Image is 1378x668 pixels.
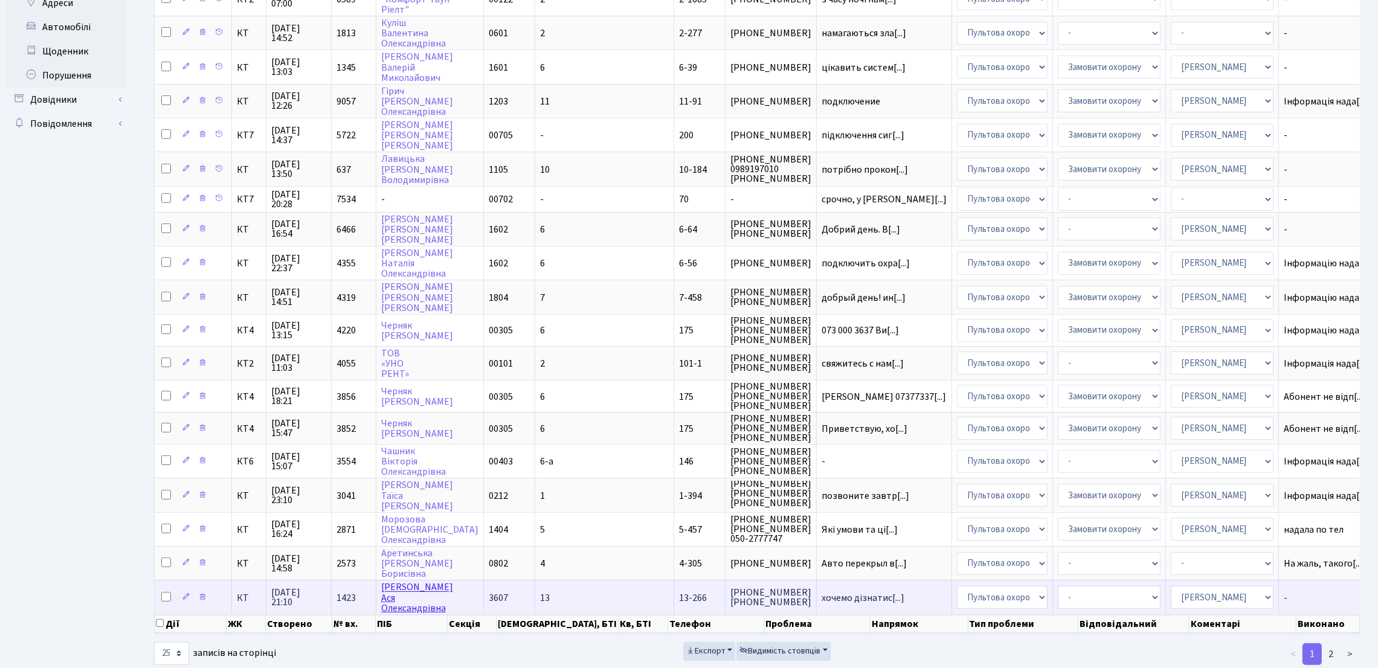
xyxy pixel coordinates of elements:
[237,491,261,501] span: КТ
[336,223,356,236] span: 6466
[381,547,453,580] a: Аретинська[PERSON_NAME]Борисівна
[540,95,550,108] span: 11
[489,95,508,108] span: 1203
[822,223,900,236] span: Добрий день. В[...]
[489,455,513,468] span: 00403
[381,347,409,381] a: ТОВ«УНОРЕНТ»
[679,324,694,337] span: 175
[336,27,356,40] span: 1813
[336,324,356,337] span: 4220
[271,57,326,77] span: [DATE] 13:03
[679,455,694,468] span: 146
[1321,643,1341,665] a: 2
[448,615,497,633] th: Секція
[1284,324,1371,337] span: Інформацію нада[...]
[271,588,326,607] span: [DATE] 21:10
[271,126,326,145] span: [DATE] 14:37
[679,390,694,403] span: 175
[1284,557,1365,570] span: На жаль, такого[...]
[381,445,446,478] a: ЧашникВікторіяОлександрівна
[489,489,508,503] span: 0212
[489,61,508,74] span: 1601
[822,129,904,142] span: підключення сиг[...]
[730,259,811,268] span: [PHONE_NUMBER]
[336,95,356,108] span: 9057
[336,257,356,270] span: 4355
[271,452,326,471] span: [DATE] 15:07
[271,353,326,373] span: [DATE] 11:03
[237,559,261,568] span: КТ
[540,489,545,503] span: 1
[730,481,811,510] span: [PHONE_NUMBER] [PHONE_NUMBER] [PHONE_NUMBER]
[822,193,947,206] span: срочно, у [PERSON_NAME][...]
[237,28,261,38] span: КТ
[381,417,453,440] a: Черняк[PERSON_NAME]
[822,61,906,74] span: цікавить систем[...]
[1284,165,1371,175] span: -
[237,97,261,106] span: КТ
[730,287,811,307] span: [PHONE_NUMBER] [PHONE_NUMBER]
[6,88,127,112] a: Довідники
[871,615,968,633] th: Напрямок
[822,523,898,536] span: Які умови та ці[...]
[336,489,356,503] span: 3041
[237,293,261,303] span: КТ
[271,486,326,505] span: [DATE] 23:10
[381,319,453,342] a: Черняк[PERSON_NAME]
[271,254,326,273] span: [DATE] 22:37
[764,615,871,633] th: Проблема
[822,357,904,370] span: свяжитесь с нам[...]
[489,422,513,435] span: 00305
[381,85,453,118] a: Гірич[PERSON_NAME]Олександрівна
[237,165,261,175] span: КТ
[489,27,508,40] span: 0601
[822,422,907,435] span: Приветствую, хо[...]
[489,193,513,206] span: 00702
[336,291,356,304] span: 4319
[237,392,261,402] span: КТ4
[730,219,811,239] span: [PHONE_NUMBER] [PHONE_NUMBER]
[154,642,189,665] select: записів на сторінці
[237,63,261,72] span: КТ
[730,316,811,345] span: [PHONE_NUMBER] [PHONE_NUMBER] [PHONE_NUMBER]
[6,15,127,39] a: Автомобілі
[730,353,811,373] span: [PHONE_NUMBER] [PHONE_NUMBER]
[679,291,702,304] span: 7-458
[489,129,513,142] span: 00705
[6,39,127,63] a: Щоденник
[381,153,453,187] a: Лавицька[PERSON_NAME]Володимирівна
[730,414,811,443] span: [PHONE_NUMBER] [PHONE_NUMBER] [PHONE_NUMBER]
[154,642,276,665] label: записів на сторінці
[540,390,545,403] span: 6
[730,559,811,568] span: [PHONE_NUMBER]
[332,615,376,633] th: № вх.
[1284,257,1371,270] span: Інформацію нада[...]
[540,357,545,370] span: 2
[540,61,545,74] span: 6
[237,326,261,335] span: КТ4
[336,390,356,403] span: 3856
[336,193,356,206] span: 7534
[1284,63,1371,72] span: -
[822,557,907,570] span: Авто перекрыл в[...]
[237,593,261,603] span: КТ
[1284,291,1371,304] span: Інформацію нада[...]
[237,457,261,466] span: КТ6
[489,591,508,605] span: 3607
[822,27,906,40] span: намагаються зла[...]
[266,615,332,633] th: Створено
[679,163,707,176] span: 10-184
[336,557,356,570] span: 2573
[1284,525,1371,535] span: надала по тел
[619,615,668,633] th: Кв, БТІ
[730,97,811,106] span: [PHONE_NUMBER]
[271,554,326,573] span: [DATE] 14:58
[497,615,619,633] th: [DEMOGRAPHIC_DATA], БТІ
[1284,455,1368,468] span: Інформація нада[...]
[1284,130,1371,140] span: -
[237,424,261,434] span: КТ4
[1284,225,1371,234] span: -
[1284,357,1368,370] span: Інформація нада[...]
[489,324,513,337] span: 00305
[336,523,356,536] span: 2871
